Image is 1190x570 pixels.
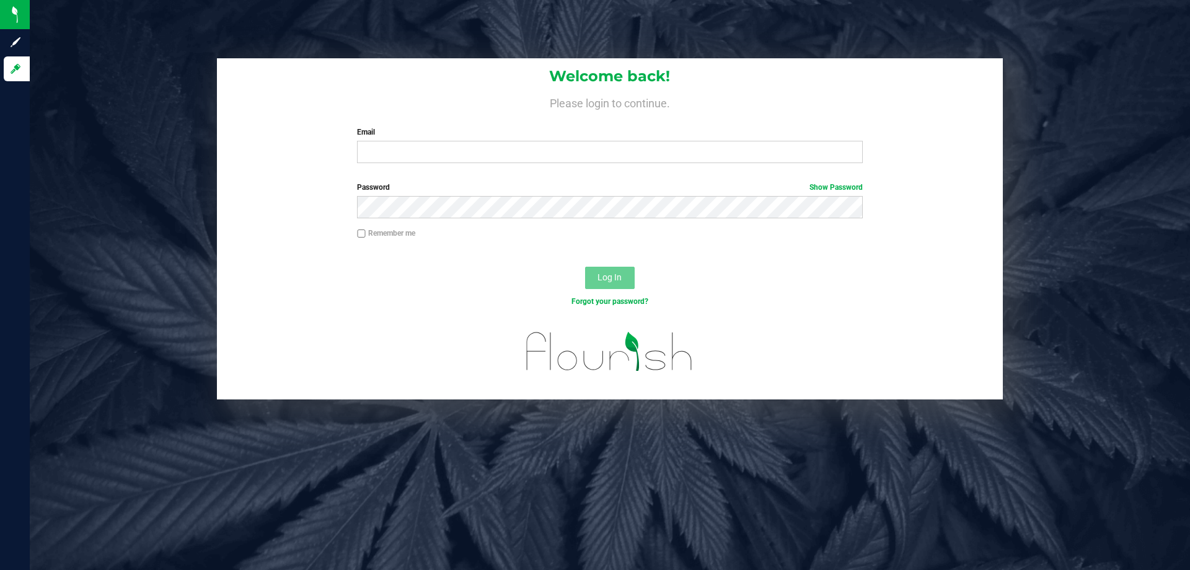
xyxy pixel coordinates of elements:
[217,94,1003,109] h4: Please login to continue.
[357,127,862,138] label: Email
[357,229,366,238] input: Remember me
[809,183,863,192] a: Show Password
[357,228,415,239] label: Remember me
[357,183,390,192] span: Password
[571,297,648,306] a: Forgot your password?
[9,63,22,75] inline-svg: Log in
[511,320,708,383] img: flourish_logo.svg
[217,68,1003,84] h1: Welcome back!
[9,36,22,48] inline-svg: Sign up
[597,272,622,282] span: Log In
[585,267,635,289] button: Log In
